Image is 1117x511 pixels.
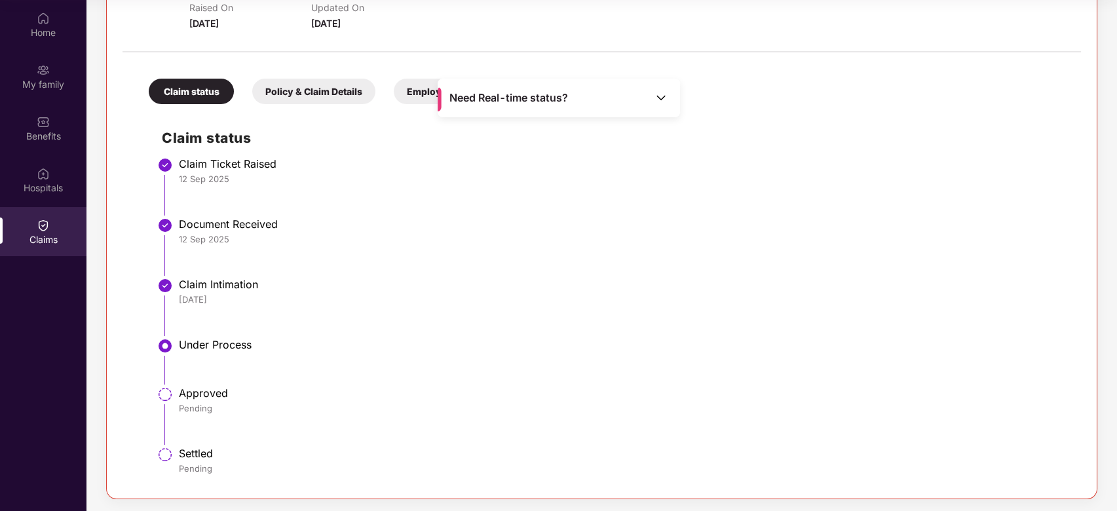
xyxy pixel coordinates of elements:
[179,402,1068,414] div: Pending
[157,157,173,173] img: svg+xml;base64,PHN2ZyBpZD0iU3RlcC1Eb25lLTMyeDMyIiB4bWxucz0iaHR0cDovL3d3dy53My5vcmcvMjAwMC9zdmciIH...
[149,79,234,104] div: Claim status
[179,338,1068,351] div: Under Process
[157,278,173,293] img: svg+xml;base64,PHN2ZyBpZD0iU3RlcC1Eb25lLTMyeDMyIiB4bWxucz0iaHR0cDovL3d3dy53My5vcmcvMjAwMC9zdmciIH...
[311,18,341,29] span: [DATE]
[311,2,433,13] p: Updated On
[157,447,173,463] img: svg+xml;base64,PHN2ZyBpZD0iU3RlcC1QZW5kaW5nLTMyeDMyIiB4bWxucz0iaHR0cDovL3d3dy53My5vcmcvMjAwMC9zdm...
[37,167,50,180] img: svg+xml;base64,PHN2ZyBpZD0iSG9zcGl0YWxzIiB4bWxucz0iaHR0cDovL3d3dy53My5vcmcvMjAwMC9zdmciIHdpZHRoPS...
[179,447,1068,460] div: Settled
[157,218,173,233] img: svg+xml;base64,PHN2ZyBpZD0iU3RlcC1Eb25lLTMyeDMyIiB4bWxucz0iaHR0cDovL3d3dy53My5vcmcvMjAwMC9zdmciIH...
[179,233,1068,245] div: 12 Sep 2025
[189,2,311,13] p: Raised On
[37,12,50,25] img: svg+xml;base64,PHN2ZyBpZD0iSG9tZSIgeG1sbnM9Imh0dHA6Ly93d3cudzMub3JnLzIwMDAvc3ZnIiB3aWR0aD0iMjAiIG...
[179,218,1068,231] div: Document Received
[37,64,50,77] img: svg+xml;base64,PHN2ZyB3aWR0aD0iMjAiIGhlaWdodD0iMjAiIHZpZXdCb3g9IjAgMCAyMCAyMCIgZmlsbD0ibm9uZSIgeG...
[179,293,1068,305] div: [DATE]
[179,387,1068,400] div: Approved
[37,115,50,128] img: svg+xml;base64,PHN2ZyBpZD0iQmVuZWZpdHMiIHhtbG5zPSJodHRwOi8vd3d3LnczLm9yZy8yMDAwL3N2ZyIgd2lkdGg9Ij...
[157,338,173,354] img: svg+xml;base64,PHN2ZyBpZD0iU3RlcC1BY3RpdmUtMzJ4MzIiIHhtbG5zPSJodHRwOi8vd3d3LnczLm9yZy8yMDAwL3N2Zy...
[654,91,668,104] img: Toggle Icon
[179,173,1068,185] div: 12 Sep 2025
[252,79,375,104] div: Policy & Claim Details
[449,91,568,105] span: Need Real-time status?
[162,127,1068,149] h2: Claim status
[189,18,219,29] span: [DATE]
[394,79,498,104] div: Employee Details
[37,219,50,232] img: svg+xml;base64,PHN2ZyBpZD0iQ2xhaW0iIHhtbG5zPSJodHRwOi8vd3d3LnczLm9yZy8yMDAwL3N2ZyIgd2lkdGg9IjIwIi...
[157,387,173,402] img: svg+xml;base64,PHN2ZyBpZD0iU3RlcC1QZW5kaW5nLTMyeDMyIiB4bWxucz0iaHR0cDovL3d3dy53My5vcmcvMjAwMC9zdm...
[179,157,1068,170] div: Claim Ticket Raised
[179,278,1068,291] div: Claim Intimation
[179,463,1068,474] div: Pending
